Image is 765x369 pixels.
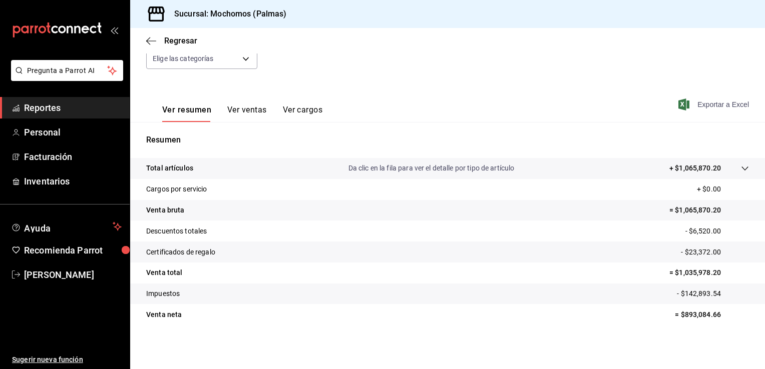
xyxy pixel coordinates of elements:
[24,268,122,281] span: [PERSON_NAME]
[669,205,749,215] p: = $1,065,870.20
[146,247,215,257] p: Certificados de regalo
[680,98,749,110] button: Exportar a Excel
[162,105,211,122] button: Ver resumen
[146,267,182,278] p: Venta total
[697,184,749,194] p: + $0.00
[685,226,749,236] p: - $6,520.00
[24,125,122,139] span: Personal
[348,163,515,173] p: Da clic en la fila para ver el detalle por tipo de artículo
[146,226,207,236] p: Descuentos totales
[166,8,287,20] h3: Sucursal: Mochomos (Palmas)
[146,134,749,146] p: Resumen
[669,163,721,173] p: + $1,065,870.20
[12,354,122,365] span: Sugerir nueva función
[283,105,323,122] button: Ver cargos
[164,36,197,45] span: Regresar
[677,288,749,299] p: - $142,893.54
[669,267,749,278] p: = $1,035,978.20
[681,247,749,257] p: - $23,372.00
[24,150,122,163] span: Facturación
[146,163,193,173] p: Total artículos
[24,174,122,188] span: Inventarios
[24,220,109,232] span: Ayuda
[146,309,182,320] p: Venta neta
[27,65,108,76] span: Pregunta a Parrot AI
[146,36,197,45] button: Regresar
[110,26,118,34] button: open_drawer_menu
[675,309,749,320] p: = $893,084.66
[153,53,214,63] span: Elige las categorías
[146,288,180,299] p: Impuestos
[146,184,207,194] p: Cargos por servicio
[7,72,123,83] a: Pregunta a Parrot AI
[24,243,122,257] span: Recomienda Parrot
[162,105,322,122] div: navigation tabs
[146,205,184,215] p: Venta bruta
[24,101,122,114] span: Reportes
[11,60,123,81] button: Pregunta a Parrot AI
[227,105,267,122] button: Ver ventas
